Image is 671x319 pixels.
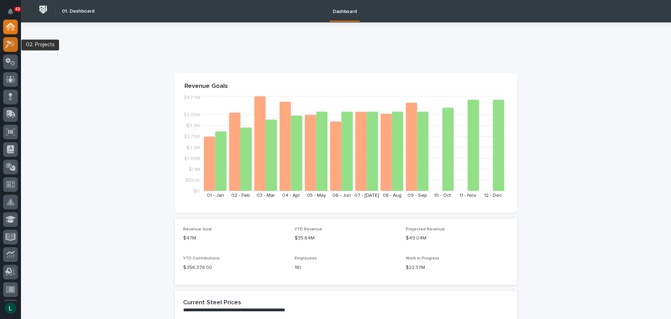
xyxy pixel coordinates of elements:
[185,178,200,182] tspan: $550K
[186,123,200,128] tspan: $3.3M
[484,193,502,198] text: 12 - Dec
[354,193,379,198] text: 07 - [DATE]
[407,193,427,198] text: 09 - Sep
[434,193,451,198] text: 10 - Oct
[295,235,398,242] p: $35.64M
[183,235,286,242] p: $47M
[194,189,200,194] tspan: $0
[186,145,200,150] tspan: $2.2M
[332,193,351,198] text: 06 - Jun
[257,193,275,198] text: 03 - Mar
[295,264,398,271] p: 181
[295,256,317,261] span: Employees
[460,193,476,198] text: 11 - Nov
[406,256,439,261] span: Work in Progress
[3,301,18,315] button: users-avatar
[183,112,200,117] tspan: $3.85M
[307,193,326,198] text: 05 - May
[184,134,200,139] tspan: $2.75M
[15,7,20,12] p: 43
[282,193,300,198] text: 04 - Apr
[207,193,224,198] text: 01 - Jan
[295,227,322,231] span: YTD Revenue
[183,264,286,271] p: $ 356,378.00
[231,193,250,198] text: 02 - Feb
[185,83,507,90] p: Revenue Goals
[184,156,200,161] tspan: $1.65M
[189,167,200,172] tspan: $1.1M
[183,227,212,231] span: Revenue Goal
[3,4,18,19] button: Notifications
[183,256,220,261] span: YTD Contributions
[406,227,445,231] span: Projected Revenue
[406,235,509,242] p: $49.04M
[37,3,50,16] img: Workspace Logo
[62,8,94,14] h2: 01. Dashboard
[183,299,241,307] h2: Current Steel Prices
[383,193,402,198] text: 08 - Aug
[9,8,18,20] div: Notifications43
[183,95,200,100] tspan: $4.77M
[406,264,509,271] p: $22.37M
